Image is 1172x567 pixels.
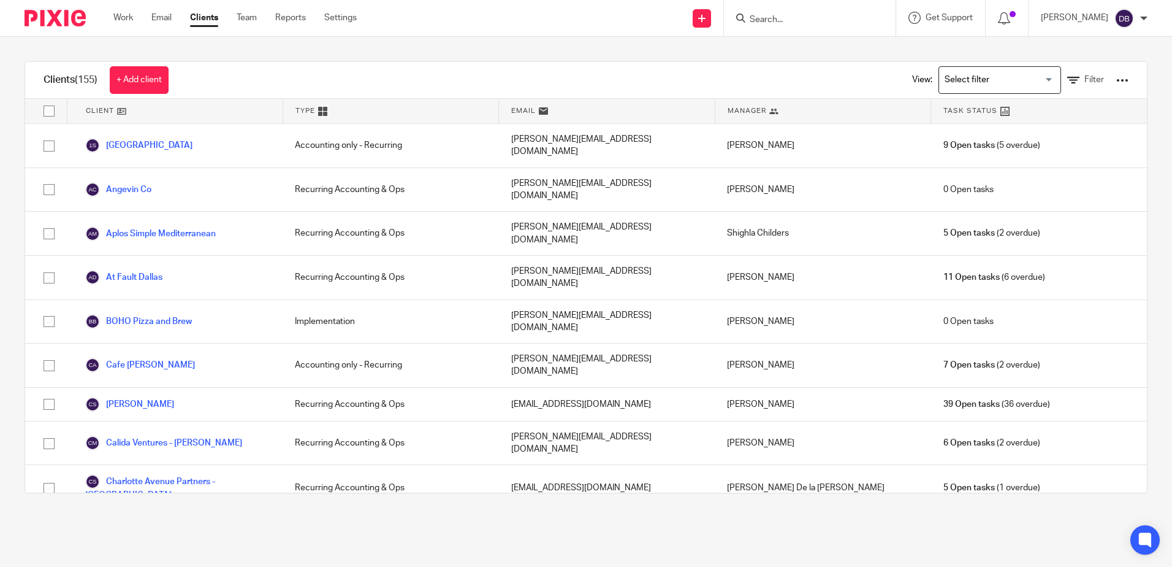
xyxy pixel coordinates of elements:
a: + Add client [110,66,169,94]
span: (6 overdue) [943,271,1045,283]
div: [EMAIL_ADDRESS][DOMAIN_NAME] [499,388,715,421]
img: svg%3E [85,358,100,372]
a: [GEOGRAPHIC_DATA] [85,138,192,153]
div: [PERSON_NAME][EMAIL_ADDRESS][DOMAIN_NAME] [499,212,715,255]
img: svg%3E [85,138,100,153]
div: Recurring Accounting & Ops [283,168,498,212]
span: (5 overdue) [943,139,1040,152]
div: [PERSON_NAME][EMAIL_ADDRESS][DOMAIN_NAME] [499,256,715,299]
span: Email [511,106,536,116]
div: Recurring Accounting & Ops [283,465,498,511]
a: Charlotte Avenue Partners - [GEOGRAPHIC_DATA] [85,474,270,501]
a: Angevin Co [85,182,151,197]
div: [PERSON_NAME] [715,388,930,421]
a: Work [113,12,133,24]
span: 5 Open tasks [943,227,995,239]
span: 11 Open tasks [943,271,1000,283]
p: [PERSON_NAME] [1041,12,1108,24]
div: Recurring Accounting & Ops [283,212,498,255]
a: At Fault Dallas [85,270,162,285]
span: (2 overdue) [943,359,1040,371]
a: Calida Ventures - [PERSON_NAME] [85,436,242,450]
span: 5 Open tasks [943,482,995,494]
img: svg%3E [85,397,100,412]
div: Accounting only - Recurring [283,344,498,387]
div: Recurring Accounting & Ops [283,388,498,421]
span: Filter [1084,75,1104,84]
div: [PERSON_NAME][EMAIL_ADDRESS][DOMAIN_NAME] [499,124,715,168]
a: Email [151,12,172,24]
a: Aplos Simple Mediterranean [85,226,216,241]
div: Shighla Childers [715,212,930,255]
span: Type [295,106,315,116]
img: Pixie [25,10,86,26]
div: Recurring Accounting & Ops [283,256,498,299]
div: [PERSON_NAME][EMAIL_ADDRESS][DOMAIN_NAME] [499,422,715,465]
img: svg%3E [85,474,100,489]
span: 9 Open tasks [943,139,995,152]
a: BOHO Pizza and Brew [85,314,192,329]
span: 6 Open tasks [943,437,995,449]
img: svg%3E [85,270,100,285]
span: 0 Open tasks [943,183,994,196]
span: (2 overdue) [943,227,1040,239]
div: [PERSON_NAME] [715,168,930,212]
a: Settings [324,12,357,24]
img: svg%3E [85,182,100,197]
span: (1 overdue) [943,482,1040,494]
span: 0 Open tasks [943,315,994,328]
div: [PERSON_NAME] [715,344,930,387]
span: 39 Open tasks [943,398,1000,411]
span: Task Status [943,106,997,116]
h1: Clients [44,74,97,87]
input: Select all [37,99,61,123]
div: Accounting only - Recurring [283,124,498,168]
span: (2 overdue) [943,437,1040,449]
span: Manager [728,106,766,116]
a: Team [237,12,257,24]
img: svg%3E [85,314,100,329]
div: Search for option [938,66,1061,94]
span: Get Support [926,13,973,22]
div: [PERSON_NAME] [715,256,930,299]
span: (155) [75,75,97,85]
span: (36 overdue) [943,398,1050,411]
img: svg%3E [85,436,100,450]
div: [PERSON_NAME] [715,124,930,168]
div: [PERSON_NAME] [715,422,930,465]
a: Cafe [PERSON_NAME] [85,358,195,372]
span: 7 Open tasks [943,359,995,371]
img: svg%3E [85,226,100,241]
div: [PERSON_NAME][EMAIL_ADDRESS][DOMAIN_NAME] [499,168,715,212]
span: Client [86,106,114,116]
img: svg%3E [1114,9,1134,28]
input: Search for option [940,69,1054,91]
div: [PERSON_NAME] [715,300,930,344]
div: Recurring Accounting & Ops [283,422,498,465]
a: [PERSON_NAME] [85,397,174,412]
div: [EMAIL_ADDRESS][DOMAIN_NAME] [499,465,715,511]
a: Clients [190,12,218,24]
div: View: [894,62,1128,98]
a: Reports [275,12,306,24]
div: [PERSON_NAME][EMAIL_ADDRESS][DOMAIN_NAME] [499,344,715,387]
div: [PERSON_NAME] De la [PERSON_NAME] [715,465,930,511]
div: [PERSON_NAME][EMAIL_ADDRESS][DOMAIN_NAME] [499,300,715,344]
input: Search [748,15,859,26]
div: Implementation [283,300,498,344]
